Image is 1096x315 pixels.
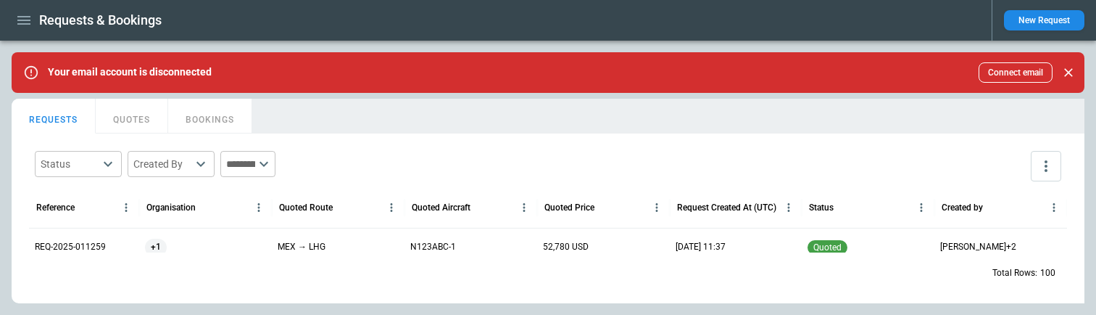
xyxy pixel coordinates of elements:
[48,66,212,78] p: Your email account is disconnected
[412,202,470,213] div: Quoted Aircraft
[145,229,167,266] span: +1
[992,267,1037,279] p: Total Rows:
[35,241,106,253] p: REQ-2025-011259
[515,198,534,217] button: Quoted Aircraft column menu
[809,202,834,213] div: Status
[39,12,162,29] h1: Requests & Bookings
[410,241,456,253] p: N123ABC-1
[810,242,844,253] span: quoted
[1004,10,1084,30] button: New Request
[278,241,325,253] p: MEX → LHG
[168,99,252,134] button: BOOKINGS
[647,198,666,217] button: Quoted Price column menu
[1040,267,1055,279] p: 100
[249,198,268,217] button: Organisation column menu
[677,202,776,213] div: Request Created At (UTC)
[779,198,798,217] button: Request Created At (UTC) column menu
[979,62,1053,83] button: Connect email
[940,241,1016,253] p: aliona aerios+2
[133,157,191,171] div: Created By
[1058,62,1079,83] button: Close
[382,198,401,217] button: Quoted Route column menu
[1058,57,1079,89] div: dismiss
[1045,198,1063,217] button: Created by column menu
[912,198,931,217] button: Status column menu
[942,202,983,213] div: Created by
[146,202,196,213] div: Organisation
[117,198,136,217] button: Reference column menu
[12,99,96,134] button: REQUESTS
[279,202,333,213] div: Quoted Route
[676,241,726,253] p: 28/08/2025 11:37
[36,202,75,213] div: Reference
[96,99,168,134] button: QUOTES
[41,157,99,171] div: Status
[544,202,594,213] div: Quoted Price
[543,241,589,253] p: 52,780 USD
[1031,151,1061,181] button: more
